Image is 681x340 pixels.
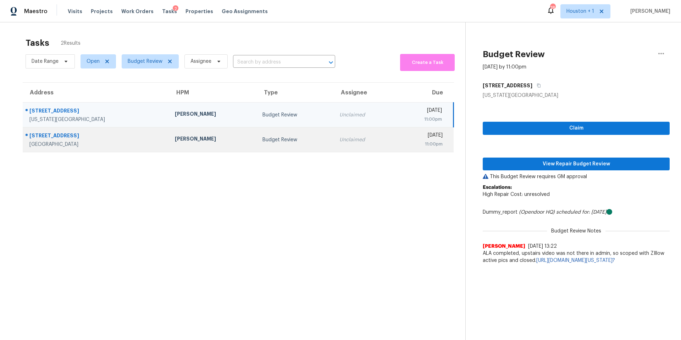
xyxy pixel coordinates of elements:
[536,258,615,263] a: [URL][DOMAIN_NAME][US_STATE]?
[483,51,545,58] h2: Budget Review
[483,64,526,71] div: [DATE] by 11:00pm
[23,83,169,103] th: Address
[175,110,251,119] div: [PERSON_NAME]
[121,8,154,15] span: Work Orders
[128,58,162,65] span: Budget Review
[556,210,607,215] i: scheduled for: [DATE]
[488,160,664,169] span: View Repair Budget Review
[339,111,389,119] div: Unclaimed
[169,83,257,103] th: HPM
[29,116,164,123] div: [US_STATE][GEOGRAPHIC_DATA]
[532,79,542,92] button: Copy Address
[483,158,670,171] button: View Repair Budget Review
[91,8,113,15] span: Projects
[257,83,334,103] th: Type
[29,132,164,141] div: [STREET_ADDRESS]
[488,124,664,133] span: Claim
[175,135,251,144] div: [PERSON_NAME]
[173,5,178,12] div: 2
[26,39,49,46] h2: Tasks
[404,59,451,67] span: Create a Task
[29,141,164,148] div: [GEOGRAPHIC_DATA]
[483,243,525,250] span: [PERSON_NAME]
[401,132,442,141] div: [DATE]
[262,111,328,119] div: Budget Review
[339,136,389,143] div: Unclaimed
[483,122,670,135] button: Claim
[528,244,557,249] span: [DATE] 13:22
[401,107,442,116] div: [DATE]
[61,40,81,47] span: 2 Results
[483,250,670,264] span: ALA completed, upstairs video was not there in admin, so scoped with ZIllow active pics and closed.
[162,9,177,14] span: Tasks
[186,8,213,15] span: Properties
[483,173,670,180] p: This Budget Review requires GM approval
[334,83,395,103] th: Assignee
[326,57,336,67] button: Open
[483,209,670,216] div: Dummy_report
[233,57,315,68] input: Search by address
[24,8,48,15] span: Maestro
[401,141,442,148] div: 11:00pm
[222,8,268,15] span: Geo Assignments
[401,116,442,123] div: 11:00pm
[32,58,59,65] span: Date Range
[68,8,82,15] span: Visits
[483,185,512,190] b: Escalations:
[262,136,328,143] div: Budget Review
[566,8,594,15] span: Houston + 1
[395,83,453,103] th: Due
[627,8,670,15] span: [PERSON_NAME]
[519,210,555,215] i: (Opendoor HQ)
[483,82,532,89] h5: [STREET_ADDRESS]
[190,58,211,65] span: Assignee
[400,54,455,71] button: Create a Task
[547,227,605,235] span: Budget Review Notes
[483,92,670,99] div: [US_STATE][GEOGRAPHIC_DATA]
[29,107,164,116] div: [STREET_ADDRESS]
[550,4,555,11] div: 18
[483,192,550,197] span: High Repair Cost: unresolved
[87,58,100,65] span: Open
